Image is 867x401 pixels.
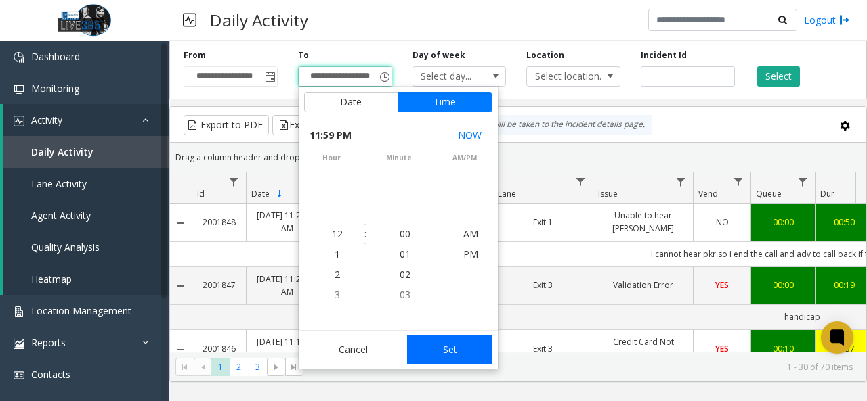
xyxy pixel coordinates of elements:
span: Page 3 [249,358,267,376]
span: Reports [31,336,66,349]
a: 00:00 [759,279,807,291]
span: 1 [335,247,340,260]
span: NO [716,216,729,228]
img: 'icon' [14,306,24,317]
a: Unable to hear [PERSON_NAME] [601,209,685,235]
span: AM [463,227,478,240]
a: Activity [3,104,169,136]
span: minute [366,153,432,163]
a: NO [702,216,742,229]
a: Vend Filter Menu [729,172,748,191]
span: Issue [598,188,618,199]
button: Cancel [304,335,404,364]
span: Sortable [274,189,285,199]
span: 3 [335,288,340,301]
span: 00 [400,227,410,240]
span: Daily Activity [31,145,93,158]
img: logout [839,13,850,27]
a: YES [702,279,742,291]
span: Page 2 [230,358,248,376]
span: Dur [820,188,834,199]
span: Vend [698,188,718,199]
a: Agent Activity [3,199,169,231]
span: 01 [400,247,410,260]
div: Drag a column header and drop it here to group by that column [170,145,866,169]
label: To [298,49,309,62]
span: Select day... [413,67,487,86]
button: Select now [452,123,487,147]
span: PM [463,247,478,260]
span: Lane Activity [31,177,87,190]
a: 00:50 [824,216,864,229]
span: Queue [756,188,782,199]
span: 12 [332,227,343,240]
label: Incident Id [641,49,687,62]
span: Id [197,188,205,199]
span: Go to the next page [267,358,285,377]
a: [DATE] 11:22:02 AM [255,209,319,235]
img: 'icon' [14,370,24,381]
a: Daily Activity [3,136,169,168]
div: Data table [170,172,866,352]
span: 2 [335,268,340,281]
div: By clicking Incident row you will be taken to the incident details page. [370,115,652,135]
span: Quality Analysis [31,241,100,254]
img: 'icon' [14,84,24,95]
span: Contacts [31,368,70,381]
a: 2001847 [200,279,238,291]
a: 00:10 [759,342,807,355]
span: YES [715,343,729,354]
a: Exit 3 [501,279,585,291]
img: pageIcon [183,3,196,37]
a: Queue Filter Menu [794,172,812,191]
a: Collapse Details [170,281,192,291]
kendo-pager-info: 1 - 30 of 70 items [312,361,853,373]
span: hour [299,153,364,163]
span: Date [251,188,270,199]
a: 2001846 [200,342,238,355]
h3: Daily Activity [203,3,315,37]
a: Collapse Details [170,344,192,355]
a: 2001848 [200,216,238,229]
img: 'icon' [14,116,24,126]
span: Go to the last page [289,362,299,373]
img: 'icon' [14,52,24,63]
a: Validation Error [601,279,685,291]
span: 11:59 PM [310,126,352,145]
a: Credit Card Not Reading [601,335,685,361]
a: 00:19 [824,279,864,291]
span: Monitoring [31,82,79,95]
a: 00:00 [759,216,807,229]
a: [DATE] 11:12:05 AM [255,335,319,361]
a: Heatmap [3,263,169,295]
button: Export to Excel [272,115,361,135]
span: Go to the last page [285,358,303,377]
button: Time tab [398,92,492,112]
label: Location [526,49,564,62]
span: Location Management [31,304,131,317]
span: Select location... [527,67,601,86]
a: Id Filter Menu [225,172,243,191]
span: AM/PM [432,153,498,163]
label: From [184,49,206,62]
span: Go to the next page [271,362,282,373]
a: Issue Filter Menu [672,172,690,191]
label: Day of week [413,49,465,62]
span: Heatmap [31,273,72,285]
a: Lane Activity [3,168,169,199]
span: 03 [400,288,410,301]
button: Export to PDF [184,115,269,135]
div: : [364,227,366,241]
img: 'icon' [14,338,24,349]
a: 01:37 [824,342,864,355]
a: Collapse Details [170,218,192,229]
button: Set [407,335,492,364]
span: 02 [400,268,410,281]
a: Logout [804,13,850,27]
span: Page 1 [211,358,230,376]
